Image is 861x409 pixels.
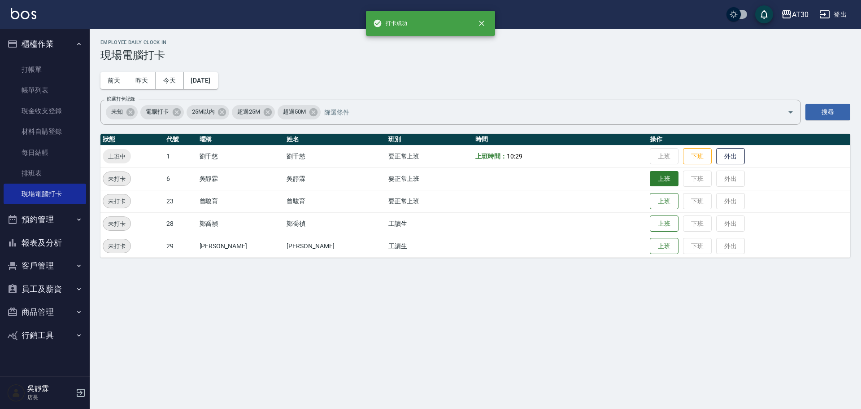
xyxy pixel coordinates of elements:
[4,208,86,231] button: 預約管理
[507,153,522,160] span: 10:29
[103,152,131,161] span: 上班中
[197,212,285,235] td: 鄭喬禎
[4,163,86,184] a: 排班表
[386,145,474,167] td: 要正常上班
[792,9,809,20] div: AT30
[755,5,773,23] button: save
[7,384,25,402] img: Person
[4,59,86,80] a: 打帳單
[103,242,130,251] span: 未打卡
[284,235,386,257] td: [PERSON_NAME]
[4,231,86,255] button: 報表及分析
[648,134,850,145] th: 操作
[650,238,678,255] button: 上班
[197,235,285,257] td: [PERSON_NAME]
[197,134,285,145] th: 暱稱
[197,190,285,212] td: 曾駿育
[164,235,197,257] td: 29
[107,96,135,102] label: 篩選打卡記錄
[4,142,86,163] a: 每日結帳
[472,13,491,33] button: close
[816,6,850,23] button: 登出
[187,105,230,119] div: 25M以內
[650,215,678,232] button: 上班
[278,105,321,119] div: 超過50M
[164,167,197,190] td: 6
[650,171,678,187] button: 上班
[27,393,73,401] p: 店長
[100,49,850,62] h3: 現場電腦打卡
[27,384,73,393] h5: 吳靜霖
[4,254,86,277] button: 客戶管理
[4,32,86,56] button: 櫃檯作業
[140,105,184,119] div: 電腦打卡
[386,190,474,212] td: 要正常上班
[140,107,174,116] span: 電腦打卡
[716,148,745,165] button: 外出
[232,105,275,119] div: 超過25M
[156,72,184,89] button: 今天
[4,101,86,121] a: 現金收支登錄
[232,107,265,116] span: 超過25M
[103,197,130,206] span: 未打卡
[473,134,648,145] th: 時間
[386,212,474,235] td: 工讀生
[197,167,285,190] td: 吳靜霖
[373,19,407,28] span: 打卡成功
[278,107,311,116] span: 超過50M
[4,80,86,101] a: 帳單列表
[4,184,86,204] a: 現場電腦打卡
[322,104,772,120] input: 篩選條件
[386,134,474,145] th: 班別
[100,134,164,145] th: 狀態
[197,145,285,167] td: 劉千慈
[650,193,678,210] button: 上班
[4,324,86,347] button: 行銷工具
[805,104,850,120] button: 搜尋
[683,148,712,165] button: 下班
[4,300,86,324] button: 商品管理
[11,8,36,19] img: Logo
[4,277,86,301] button: 員工及薪資
[284,134,386,145] th: 姓名
[164,145,197,167] td: 1
[4,121,86,142] a: 材料自購登錄
[284,190,386,212] td: 曾駿育
[183,72,217,89] button: [DATE]
[164,190,197,212] td: 23
[475,153,507,160] b: 上班時間：
[103,219,130,229] span: 未打卡
[103,174,130,184] span: 未打卡
[187,107,220,116] span: 25M以內
[100,40,850,45] h2: Employee Daily Clock In
[386,167,474,190] td: 要正常上班
[284,145,386,167] td: 劉千慈
[164,134,197,145] th: 代號
[778,5,812,24] button: AT30
[164,212,197,235] td: 28
[783,105,798,119] button: Open
[106,105,138,119] div: 未知
[386,235,474,257] td: 工讀生
[284,167,386,190] td: 吳靜霖
[284,212,386,235] td: 鄭喬禎
[128,72,156,89] button: 昨天
[100,72,128,89] button: 前天
[106,107,128,116] span: 未知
